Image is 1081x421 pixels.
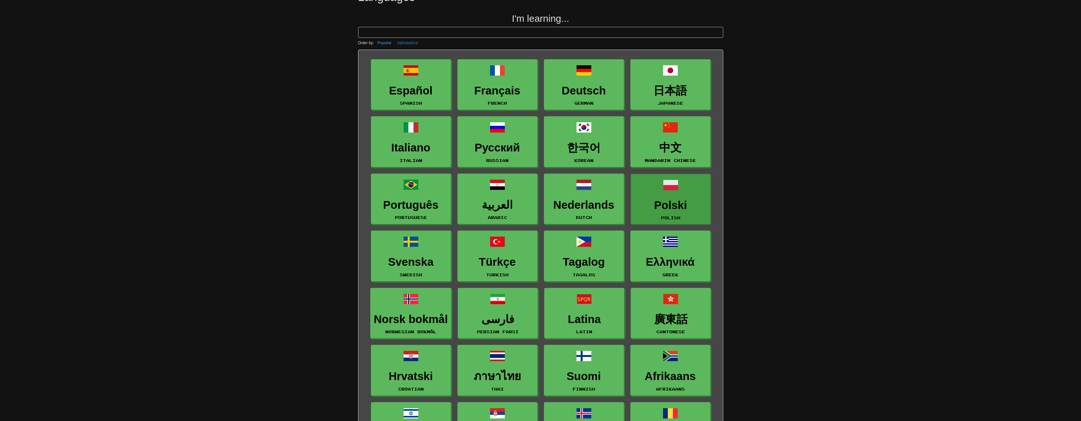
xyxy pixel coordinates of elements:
[374,313,448,326] h3: Norsk bokmål
[477,329,519,334] small: Persian Farsi
[458,288,538,339] a: فارسیPersian Farsi
[573,387,595,391] small: Finnish
[656,387,685,391] small: Afrikaans
[457,116,537,167] a: РусскийRussian
[457,231,537,281] a: TürkçeTurkish
[634,370,707,383] h3: Afrikaans
[631,174,711,225] a: PolskiPolish
[658,101,683,105] small: Japanese
[547,370,620,383] h3: Suomi
[457,59,537,110] a: FrançaisFrench
[645,158,696,163] small: Mandarin Chinese
[385,329,437,334] small: Norwegian Bokmål
[544,231,624,281] a: TagalogTagalog
[634,142,707,154] h3: 中文
[630,231,710,281] a: ΕλληνικάGreek
[573,272,595,277] small: Tagalog
[461,199,534,211] h3: العربية
[656,329,685,334] small: Cantonese
[371,116,451,167] a: ItalianoItalian
[544,116,624,167] a: 한국어Korean
[630,345,710,396] a: AfrikaansAfrikaans
[491,387,504,391] small: Thai
[576,329,592,334] small: Latin
[574,158,594,163] small: Korean
[634,199,707,212] h3: Polski
[547,85,620,97] h3: Deutsch
[374,85,447,97] h3: Español
[461,85,534,97] h3: Français
[576,215,592,220] small: Dutch
[630,59,710,110] a: 日本語Japanese
[544,59,624,110] a: DeutschGerman
[662,272,678,277] small: Greek
[547,256,620,268] h3: Tagalog
[574,101,594,105] small: German
[400,272,422,277] small: Swedish
[395,39,420,46] button: Alphabetical
[634,313,707,326] h3: 廣東話
[488,215,507,220] small: Arabic
[634,256,707,268] h3: Ελληνικά
[400,101,422,105] small: Spanish
[488,101,507,105] small: French
[400,158,422,163] small: Italian
[371,59,451,110] a: EspañolSpanish
[375,39,394,46] button: Popular
[544,288,624,339] a: LatinaLatin
[371,345,451,396] a: HrvatskiCroatian
[374,199,447,211] h3: Português
[548,313,621,326] h3: Latina
[395,215,427,220] small: Portuguese
[370,288,451,339] a: Norsk bokmålNorwegian Bokmål
[358,41,374,45] small: Order by:
[547,142,620,154] h3: 한국어
[461,370,534,383] h3: ภาษาไทย
[457,174,537,224] a: العربيةArabic
[661,215,680,220] small: Polish
[630,116,710,167] a: 中文Mandarin Chinese
[544,174,624,224] a: NederlandsDutch
[461,256,534,268] h3: Türkçe
[374,142,447,154] h3: Italiano
[371,231,451,281] a: SvenskaSwedish
[374,370,447,383] h3: Hrvatski
[486,272,509,277] small: Turkish
[631,288,711,339] a: 廣東話Cantonese
[461,142,534,154] h3: Русский
[457,345,537,396] a: ภาษาไทยThai
[371,174,451,224] a: PortuguêsPortuguese
[486,158,509,163] small: Russian
[547,199,620,211] h3: Nederlands
[358,13,723,24] h2: I'm learning...
[398,387,424,391] small: Croatian
[544,345,624,396] a: SuomiFinnish
[461,313,534,326] h3: فارسی
[374,256,447,268] h3: Svenska
[634,85,707,97] h3: 日本語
